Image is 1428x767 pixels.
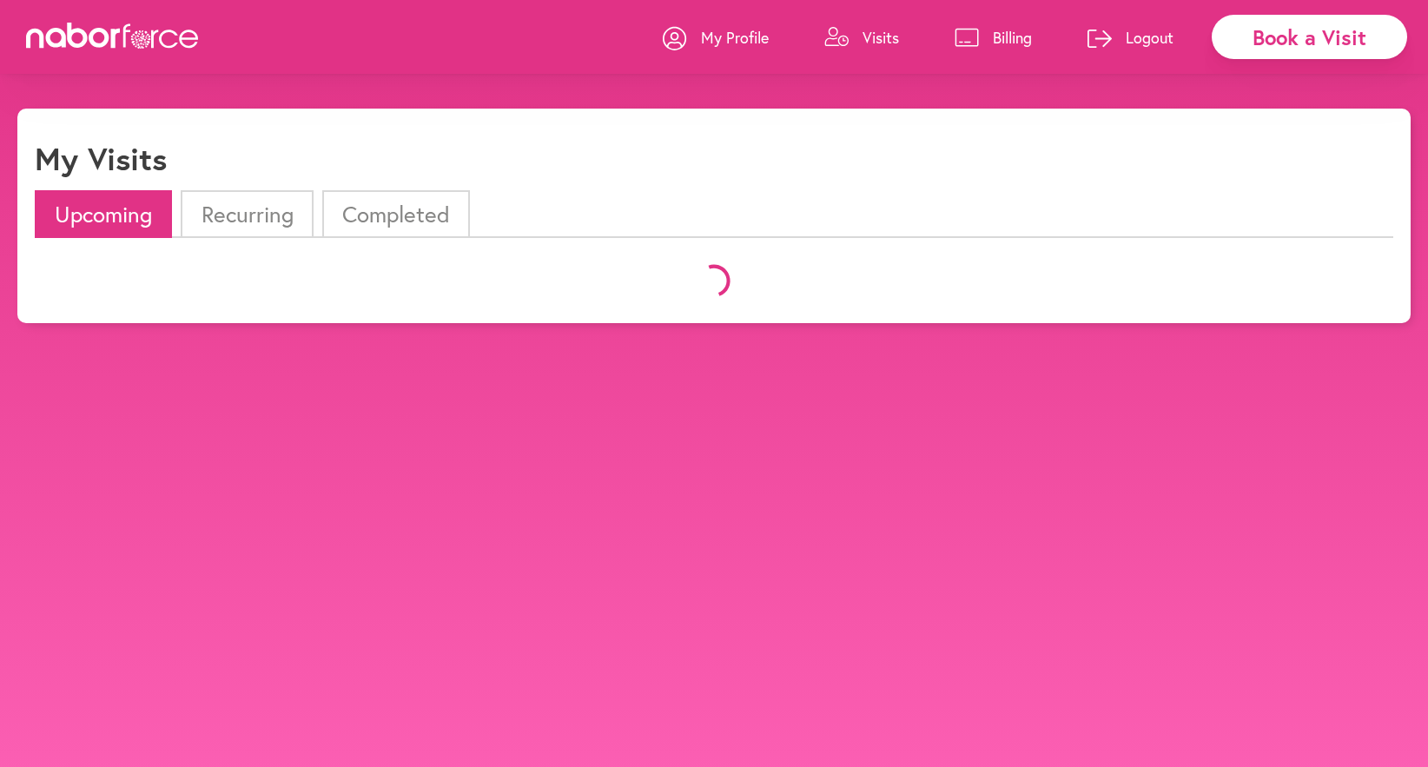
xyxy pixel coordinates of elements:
li: Recurring [181,190,313,238]
p: Billing [993,27,1032,48]
p: Visits [863,27,899,48]
li: Completed [322,190,470,238]
div: Book a Visit [1212,15,1407,59]
a: Logout [1088,11,1173,63]
a: Billing [955,11,1032,63]
h1: My Visits [35,140,167,177]
a: Visits [824,11,899,63]
p: Logout [1126,27,1173,48]
a: My Profile [663,11,769,63]
p: My Profile [701,27,769,48]
li: Upcoming [35,190,172,238]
